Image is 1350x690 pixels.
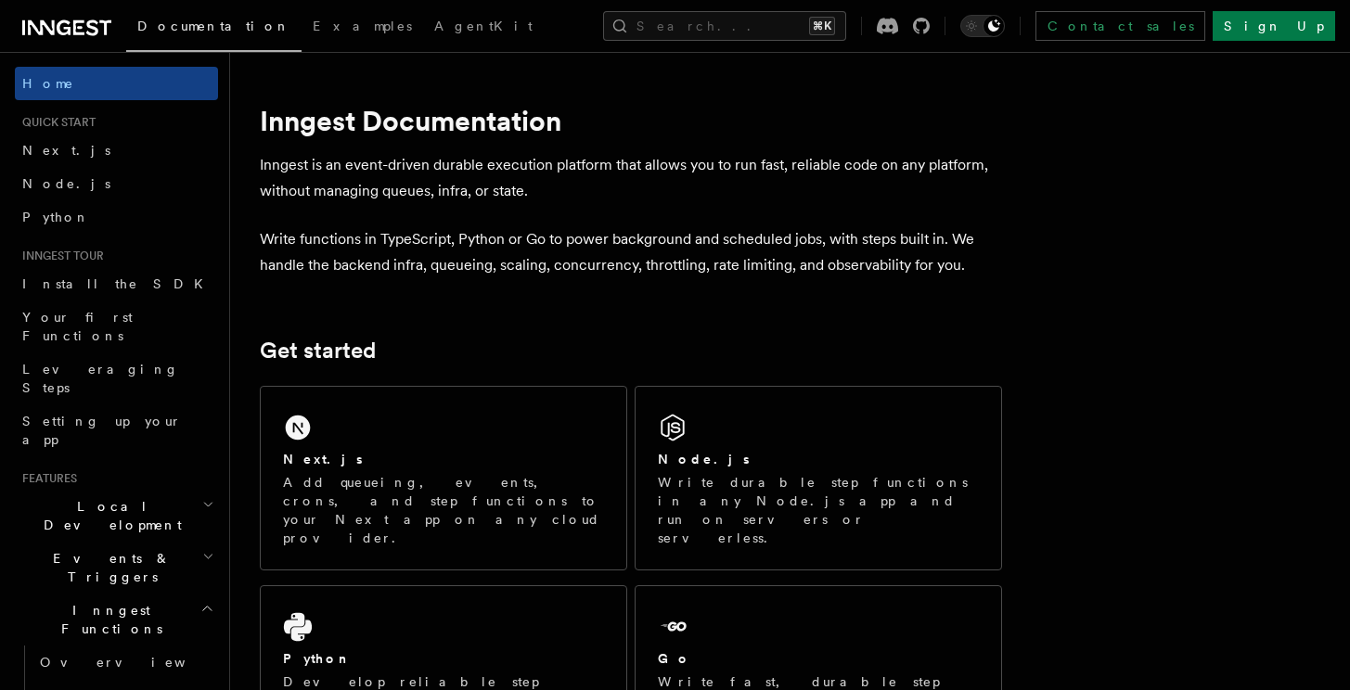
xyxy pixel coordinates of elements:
[658,450,750,468] h2: Node.js
[22,176,110,191] span: Node.js
[658,649,691,668] h2: Go
[313,19,412,33] span: Examples
[32,645,218,679] a: Overview
[635,386,1002,570] a: Node.jsWrite durable step functions in any Node.js app and run on servers or serverless.
[283,473,604,547] p: Add queueing, events, crons, and step functions to your Next app on any cloud provider.
[603,11,846,41] button: Search...⌘K
[15,115,96,130] span: Quick start
[809,17,835,35] kbd: ⌘K
[1213,11,1335,41] a: Sign Up
[15,134,218,167] a: Next.js
[15,497,202,534] span: Local Development
[15,352,218,404] a: Leveraging Steps
[15,471,77,486] span: Features
[658,473,979,547] p: Write durable step functions in any Node.js app and run on servers or serverless.
[22,276,214,291] span: Install the SDK
[283,649,352,668] h2: Python
[260,226,1002,278] p: Write functions in TypeScript, Python or Go to power background and scheduled jobs, with steps bu...
[22,210,90,224] span: Python
[15,549,202,586] span: Events & Triggers
[15,249,104,263] span: Inngest tour
[126,6,302,52] a: Documentation
[434,19,533,33] span: AgentKit
[283,450,363,468] h2: Next.js
[260,386,627,570] a: Next.jsAdd queueing, events, crons, and step functions to your Next app on any cloud provider.
[15,601,200,638] span: Inngest Functions
[260,338,376,364] a: Get started
[137,19,290,33] span: Documentation
[15,490,218,542] button: Local Development
[22,74,74,93] span: Home
[40,655,231,670] span: Overview
[22,143,110,158] span: Next.js
[15,300,218,352] a: Your first Functions
[15,404,218,456] a: Setting up your app
[15,67,218,100] a: Home
[15,200,218,234] a: Python
[302,6,423,50] a: Examples
[15,542,218,594] button: Events & Triggers
[15,594,218,645] button: Inngest Functions
[22,414,182,447] span: Setting up your app
[22,310,133,343] span: Your first Functions
[15,167,218,200] a: Node.js
[22,362,179,395] span: Leveraging Steps
[960,15,1005,37] button: Toggle dark mode
[15,267,218,300] a: Install the SDK
[1035,11,1205,41] a: Contact sales
[260,104,1002,137] h1: Inngest Documentation
[423,6,544,50] a: AgentKit
[260,152,1002,204] p: Inngest is an event-driven durable execution platform that allows you to run fast, reliable code ...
